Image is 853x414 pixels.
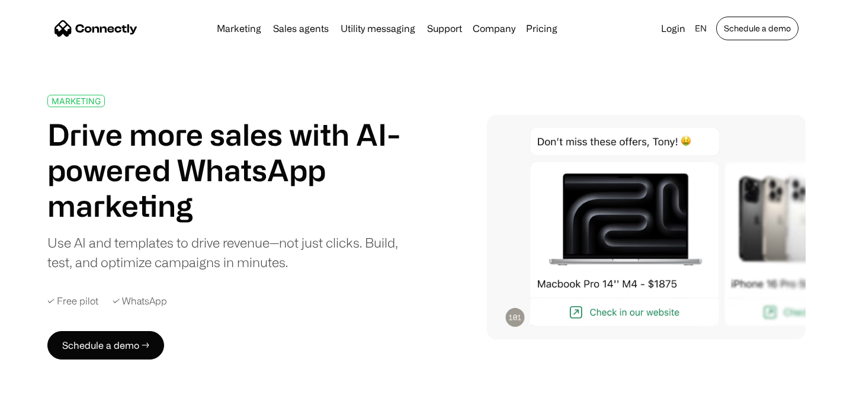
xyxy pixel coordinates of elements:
[473,20,515,37] div: Company
[54,20,137,37] a: home
[336,24,420,33] a: Utility messaging
[422,24,467,33] a: Support
[521,24,562,33] a: Pricing
[47,233,413,272] div: Use AI and templates to drive revenue—not just clicks. Build, test, and optimize campaigns in min...
[47,331,164,360] a: Schedule a demo →
[113,296,167,307] div: ✓ WhatsApp
[469,20,519,37] div: Company
[268,24,333,33] a: Sales agents
[212,24,266,33] a: Marketing
[12,392,71,410] aside: Language selected: English
[47,117,413,223] h1: Drive more sales with AI-powered WhatsApp marketing
[716,17,799,40] a: Schedule a demo
[695,20,707,37] div: en
[690,20,714,37] div: en
[47,296,98,307] div: ✓ Free pilot
[24,393,71,410] ul: Language list
[656,20,690,37] a: Login
[52,97,101,105] div: MARKETING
